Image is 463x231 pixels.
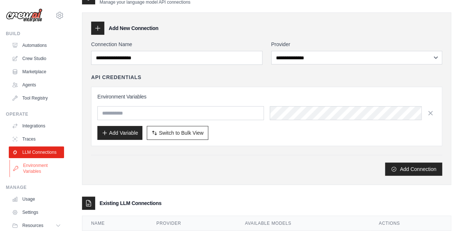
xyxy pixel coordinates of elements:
[9,133,64,145] a: Traces
[9,120,64,132] a: Integrations
[148,216,236,231] th: Provider
[159,129,204,137] span: Switch to Bulk View
[6,8,42,22] img: Logo
[91,74,141,81] h4: API Credentials
[91,41,262,48] label: Connection Name
[147,126,208,140] button: Switch to Bulk View
[6,31,64,37] div: Build
[9,53,64,64] a: Crew Studio
[9,92,64,104] a: Tool Registry
[109,25,158,32] h3: Add New Connection
[370,216,451,231] th: Actions
[9,66,64,78] a: Marketplace
[9,79,64,91] a: Agents
[271,41,443,48] label: Provider
[9,193,64,205] a: Usage
[9,206,64,218] a: Settings
[9,40,64,51] a: Automations
[6,185,64,190] div: Manage
[9,146,64,158] a: LLM Connections
[97,93,436,100] h3: Environment Variables
[10,160,65,177] a: Environment Variables
[82,216,148,231] th: Name
[100,200,161,207] h3: Existing LLM Connections
[97,126,142,140] button: Add Variable
[385,163,442,176] button: Add Connection
[236,216,370,231] th: Available Models
[6,111,64,117] div: Operate
[22,223,43,228] span: Resources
